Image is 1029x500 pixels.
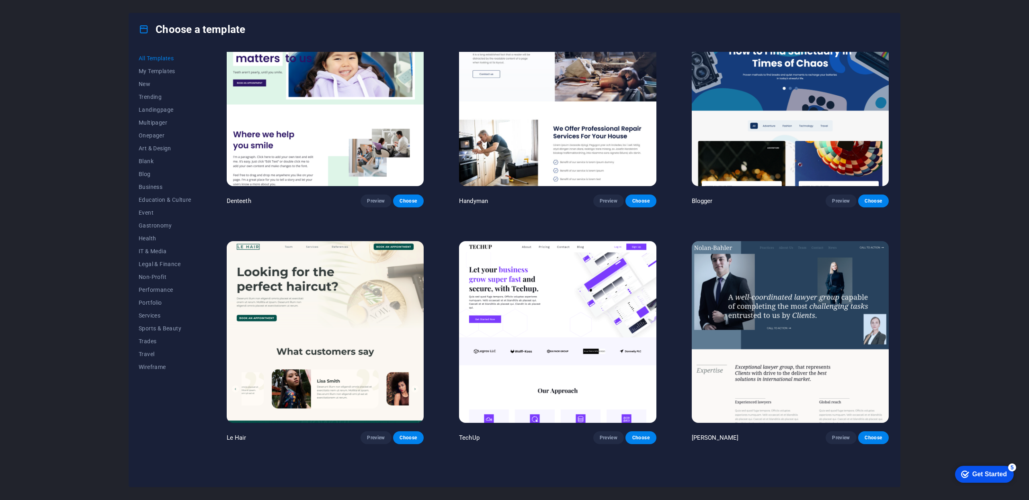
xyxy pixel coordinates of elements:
span: Choose [865,434,882,441]
span: Preview [832,198,850,204]
button: Preview [361,431,391,444]
span: Preview [367,198,385,204]
img: Handyman [459,4,656,186]
span: Gastronomy [139,222,191,229]
span: Preview [367,434,385,441]
button: IT & Media [139,245,191,258]
button: Trending [139,90,191,103]
span: Portfolio [139,299,191,306]
span: Landingpage [139,107,191,113]
div: 5 [59,2,68,10]
button: My Templates [139,65,191,78]
span: Legal & Finance [139,261,191,267]
span: Business [139,184,191,190]
span: Choose [865,198,882,204]
span: Performance [139,287,191,293]
button: Travel [139,348,191,361]
button: Education & Culture [139,193,191,206]
span: Preview [832,434,850,441]
span: Choose [400,198,417,204]
span: Onepager [139,132,191,139]
button: Art & Design [139,142,191,155]
button: Preview [826,195,856,207]
p: TechUp [459,434,480,442]
button: Choose [625,431,656,444]
span: Non-Profit [139,274,191,280]
span: Art & Design [139,145,191,152]
button: Business [139,180,191,193]
button: New [139,78,191,90]
span: Travel [139,351,191,357]
button: Blog [139,168,191,180]
span: All Templates [139,55,191,61]
button: Choose [393,431,424,444]
button: All Templates [139,52,191,65]
button: Preview [593,195,624,207]
button: Choose [393,195,424,207]
span: New [139,81,191,87]
button: Gastronomy [139,219,191,232]
span: Choose [400,434,417,441]
img: Nolan-Bahler [692,241,889,423]
span: Choose [632,198,650,204]
button: Services [139,309,191,322]
button: Preview [593,431,624,444]
span: IT & Media [139,248,191,254]
span: Trending [139,94,191,100]
p: Handyman [459,197,488,205]
button: Choose [625,195,656,207]
span: Multipager [139,119,191,126]
img: Le Hair [227,241,424,423]
span: Health [139,235,191,242]
button: Landingpage [139,103,191,116]
button: Trades [139,335,191,348]
h4: Choose a template [139,23,245,36]
p: Denteeth [227,197,251,205]
span: Services [139,312,191,319]
button: Blank [139,155,191,168]
button: Non-Profit [139,270,191,283]
button: Health [139,232,191,245]
button: Event [139,206,191,219]
img: Denteeth [227,4,424,186]
span: Preview [600,198,617,204]
button: Choose [858,431,889,444]
button: Sports & Beauty [139,322,191,335]
div: Get Started [24,9,58,16]
span: My Templates [139,68,191,74]
button: Multipager [139,116,191,129]
p: [PERSON_NAME] [692,434,739,442]
span: Event [139,209,191,216]
img: TechUp [459,241,656,423]
p: Le Hair [227,434,246,442]
span: Education & Culture [139,197,191,203]
span: Choose [632,434,650,441]
button: Portfolio [139,296,191,309]
span: Preview [600,434,617,441]
button: Preview [826,431,856,444]
button: Performance [139,283,191,296]
span: Blank [139,158,191,164]
button: Onepager [139,129,191,142]
div: Get Started 5 items remaining, 0% complete [6,4,65,21]
button: Legal & Finance [139,258,191,270]
img: Blogger [692,4,889,186]
button: Preview [361,195,391,207]
span: Trades [139,338,191,344]
button: Wireframe [139,361,191,373]
span: Sports & Beauty [139,325,191,332]
button: Choose [858,195,889,207]
span: Blog [139,171,191,177]
p: Blogger [692,197,713,205]
span: Wireframe [139,364,191,370]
